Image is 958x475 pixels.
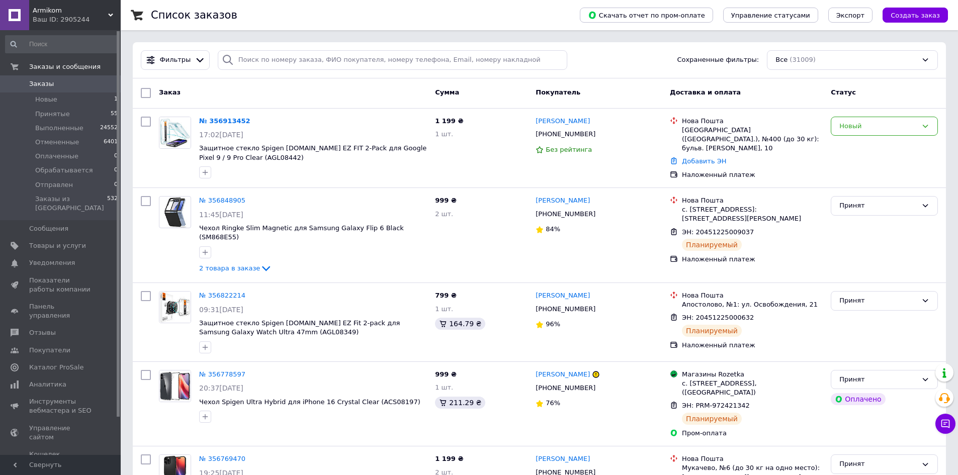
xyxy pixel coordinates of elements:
[536,117,590,126] a: [PERSON_NAME]
[29,397,93,415] span: Инструменты вебмастера и SEO
[159,117,191,149] a: Фото товару
[435,305,453,313] span: 1 шт.
[159,196,191,228] a: Фото товару
[790,56,816,63] span: (31009)
[682,196,823,205] div: Нова Пошта
[199,319,400,336] a: Защитное стекло Spigen [DOMAIN_NAME] EZ Fit 2-pack для Samsung Galaxy Watch Ultra 47mm (AGL08349)
[435,88,459,96] span: Сумма
[114,180,118,189] span: 0
[682,255,823,264] div: Наложенный платеж
[218,50,568,70] input: Поиск по номеру заказа, ФИО покупателя, номеру телефона, Email, номеру накладной
[682,370,823,379] div: Магазины Rozetka
[33,15,121,24] div: Ваш ID: 2905244
[839,459,917,469] div: Принят
[435,292,457,299] span: 799 ₴
[682,117,823,126] div: Нова Пошта
[29,450,93,468] span: Кошелек компании
[159,292,191,323] img: Фото товару
[682,379,823,397] div: с. [STREET_ADDRESS], ([GEOGRAPHIC_DATA])
[35,166,93,175] span: Обрабатывается
[199,292,245,299] a: № 356822214
[199,131,243,139] span: 17:02[DATE]
[29,346,70,355] span: Покупатели
[159,88,181,96] span: Заказ
[546,225,560,233] span: 84%
[435,117,463,125] span: 1 199 ₴
[199,264,260,272] span: 2 товара в заказе
[199,384,243,392] span: 20:37[DATE]
[29,363,83,372] span: Каталог ProSale
[536,88,580,96] span: Покупатель
[159,117,191,148] img: Фото товару
[29,302,93,320] span: Панель управления
[104,138,118,147] span: 6401
[111,110,118,119] span: 55
[682,239,742,251] div: Планируемый
[682,402,750,409] span: ЭН: PRM-972421342
[682,429,823,438] div: Пром-оплата
[161,197,188,228] img: Фото товару
[199,370,245,378] a: № 356778597
[536,370,590,379] a: [PERSON_NAME]
[682,205,823,223] div: с. [STREET_ADDRESS]: [STREET_ADDRESS][PERSON_NAME]
[536,210,595,218] span: [PHONE_NUMBER]
[546,320,560,328] span: 96%
[873,11,948,19] a: Создать заказ
[29,328,56,337] span: Отзывы
[536,305,595,313] span: [PHONE_NUMBER]
[151,9,237,21] h1: Список заказов
[831,88,856,96] span: Статус
[682,291,823,300] div: Нова Пошта
[935,414,955,434] button: Чат с покупателем
[159,291,191,323] a: Фото товару
[5,35,119,53] input: Поиск
[199,117,250,125] a: № 356913452
[682,170,823,179] div: Наложенный платеж
[580,8,713,23] button: Скачать отчет по пром-оплате
[199,306,243,314] span: 09:31[DATE]
[536,454,590,464] a: [PERSON_NAME]
[199,197,245,204] a: № 356848905
[33,6,108,15] span: Armikom
[199,224,404,241] a: Чехол Ringke Slim Magnetic для Samsung Galaxy Flip 6 Black (SM868E55)
[199,144,426,161] a: Защитное стекло Spigen [DOMAIN_NAME] EZ FIT 2-Pack для Google Pixel 9 / 9 Pro Clear (AGL08442)
[588,11,705,20] span: Скачать отчет по пром-оплате
[546,146,592,153] span: Без рейтинга
[199,455,245,462] a: № 356769470
[536,130,595,138] span: [PHONE_NUMBER]
[114,95,118,104] span: 1
[435,130,453,138] span: 1 шт.
[199,398,420,406] a: Чехол Spigen Ultra Hybrid для iPhone 16 Crystal Clear (ACS08197)
[536,196,590,206] a: [PERSON_NAME]
[29,258,75,267] span: Уведомления
[682,454,823,463] div: Нова Пошта
[682,157,726,165] a: Добавить ЭН
[723,8,818,23] button: Управление статусами
[29,224,68,233] span: Сообщения
[731,12,810,19] span: Управление статусами
[35,95,57,104] span: Новые
[677,55,759,65] span: Сохраненные фильтры:
[435,197,457,204] span: 999 ₴
[536,384,595,392] span: [PHONE_NUMBER]
[775,55,788,65] span: Все
[831,393,885,405] div: Оплачено
[839,201,917,211] div: Принят
[839,296,917,306] div: Принят
[199,211,243,219] span: 11:45[DATE]
[35,124,83,133] span: Выполненные
[839,374,917,385] div: Принят
[107,195,118,213] span: 532
[546,399,560,407] span: 76%
[435,370,457,378] span: 999 ₴
[160,55,191,65] span: Фильтры
[682,228,754,236] span: ЭН: 20451225009037
[29,79,54,88] span: Заказы
[100,124,118,133] span: 24552
[682,314,754,321] span: ЭН: 20451225000632
[114,152,118,161] span: 0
